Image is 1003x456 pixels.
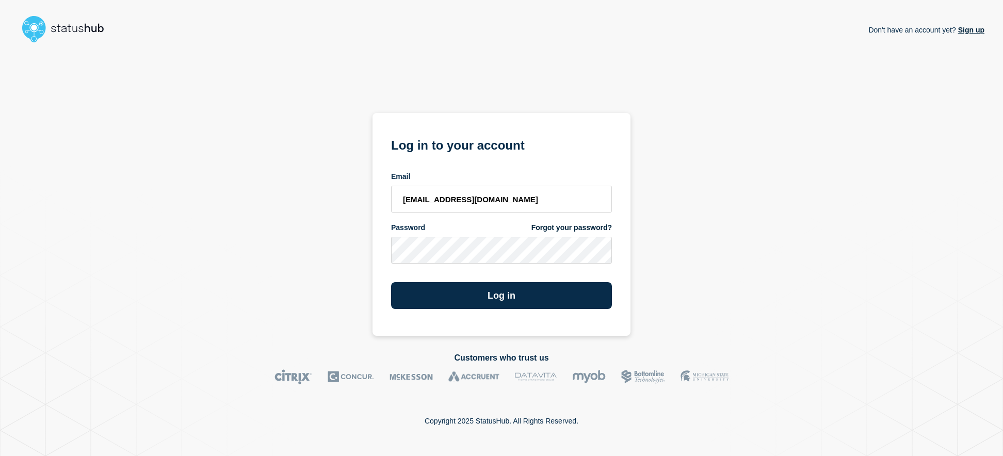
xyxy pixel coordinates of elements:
img: myob logo [572,369,606,384]
img: MSU logo [681,369,729,384]
h2: Customers who trust us [19,353,984,363]
a: Forgot your password? [531,223,612,233]
a: Sign up [956,26,984,34]
p: Copyright 2025 StatusHub. All Rights Reserved. [425,417,578,425]
input: password input [391,237,612,264]
input: email input [391,186,612,213]
img: McKesson logo [390,369,433,384]
img: Concur logo [328,369,374,384]
img: DataVita logo [515,369,557,384]
img: Bottomline logo [621,369,665,384]
img: Accruent logo [448,369,499,384]
h1: Log in to your account [391,135,612,154]
button: Log in [391,282,612,309]
span: Password [391,223,425,233]
p: Don't have an account yet? [868,18,984,42]
img: Citrix logo [274,369,312,384]
span: Email [391,172,410,182]
img: StatusHub logo [19,12,117,45]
